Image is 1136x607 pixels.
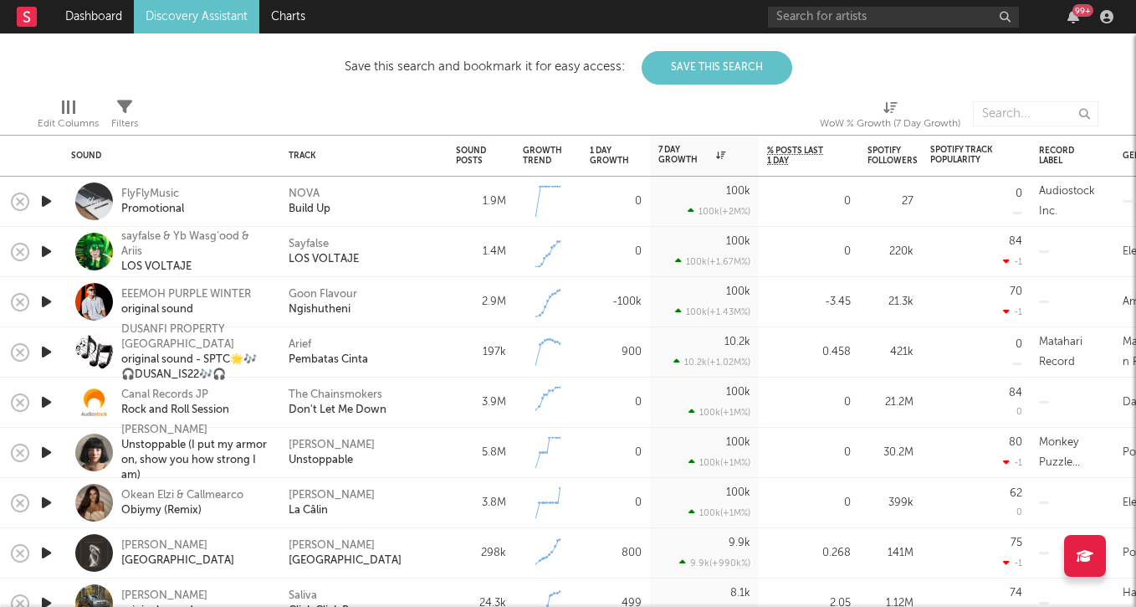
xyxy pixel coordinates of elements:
a: Ngishutheni [289,302,351,317]
div: Unstoppable (I put my armor on, show you how strong I am) [121,438,268,483]
div: Growth Trend [523,146,565,166]
div: 5.8M [456,443,506,463]
div: original sound [121,302,251,317]
div: 100k [726,487,750,498]
div: 0 [1016,508,1022,517]
a: The Chainsmokers [289,388,382,403]
div: Edit Columns [38,114,99,134]
a: NOVA [289,187,320,202]
div: Filters [111,93,138,141]
div: -1 [1003,306,1022,317]
div: 100k [726,437,750,448]
div: Obiymy (Remix) [121,503,243,518]
a: Arief [289,337,311,352]
div: 2.9M [456,292,506,312]
div: LOS VOLTAJE [289,252,359,267]
div: Track [289,151,431,161]
div: -1 [1003,256,1022,267]
div: 10.2k ( +1.02M % ) [673,357,750,368]
div: [PERSON_NAME] [121,589,207,604]
a: Pembatas Cinta [289,352,368,368]
div: 3.9M [456,393,506,413]
a: Sayfalse [289,237,329,252]
div: 1.9M [456,192,506,212]
div: Promotional [121,202,184,217]
div: [GEOGRAPHIC_DATA] [289,553,402,568]
a: [PERSON_NAME] [289,488,375,503]
div: -1 [1003,558,1022,568]
div: 0 [590,393,642,413]
a: DUSANFI PROPERTY [GEOGRAPHIC_DATA]original sound - SPTC🌟🎶🎧DUSAN_IS22🎶🎧 [121,322,268,383]
div: [GEOGRAPHIC_DATA] [121,553,234,568]
div: -1 [1003,457,1022,468]
div: Don't Let Me Down [289,403,386,418]
div: 399k [867,493,913,513]
div: 100k [726,387,750,398]
a: FlyFlyMusicPromotional [121,187,184,217]
div: [PERSON_NAME] [121,538,234,553]
button: Save This Search [642,51,792,85]
div: 84 [1009,236,1022,247]
div: 100k ( +1M % ) [688,407,750,418]
div: Monkey Puzzle Records/RCA Records [1039,433,1106,473]
a: Canal Records JPRock and Roll Session [121,388,229,418]
a: [PERSON_NAME][GEOGRAPHIC_DATA] [121,538,234,568]
div: -100k [590,292,642,312]
div: 100k [726,186,750,197]
div: Sound Posts [456,146,486,166]
div: 100k ( +2M % ) [688,206,750,217]
div: 9.9k [729,538,750,548]
a: EEEMOH PURPLE WINTERoriginal sound [121,287,251,317]
div: 3.8M [456,493,506,513]
a: [PERSON_NAME] [289,538,375,553]
div: DUSANFI PROPERTY [GEOGRAPHIC_DATA] [121,322,268,352]
div: 298k [456,543,506,563]
div: Rock and Roll Session [121,403,229,418]
div: 100k ( +1M % ) [688,507,750,518]
div: 0.268 [767,543,851,563]
div: 0.458 [767,342,851,363]
div: 141M [867,543,913,563]
div: WoW % Growth (7 Day Growth) [820,114,960,134]
div: 0 [1016,188,1022,199]
input: Search for artists [768,7,1019,28]
div: -3.45 [767,292,851,312]
div: 1 Day Growth [590,146,629,166]
div: 74 [1010,588,1022,599]
div: 0 [1016,408,1022,417]
a: Okean Elzi & CallmearcoObiymy (Remix) [121,488,243,518]
div: 900 [590,342,642,363]
div: 75 [1011,538,1022,548]
a: La Câlin [289,503,328,518]
span: % Posts Last 1 Day [767,146,826,166]
a: Saliva [289,589,317,604]
div: 220k [867,242,913,262]
div: 80 [1009,437,1022,448]
div: 100k [726,236,750,247]
div: 100k ( +1.43M % ) [675,306,750,317]
a: [PERSON_NAME] [289,438,375,453]
div: 99 + [1072,4,1093,17]
a: Build Up [289,202,330,217]
div: 70 [1010,286,1022,297]
div: 0 [590,443,642,463]
a: [PERSON_NAME]Unstoppable (I put my armor on, show you how strong I am) [121,423,268,483]
div: 100k ( +1M % ) [688,457,750,468]
a: sayfalse & Yb Wasg’ood & AriisLOS VOLTAJE [121,229,268,275]
div: 0 [767,393,851,413]
a: Goon Flavour [289,287,357,302]
div: 1.4M [456,242,506,262]
div: 21.3k [867,292,913,312]
div: 0 [767,443,851,463]
div: 0 [767,242,851,262]
div: Matahari Record [1039,332,1106,373]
